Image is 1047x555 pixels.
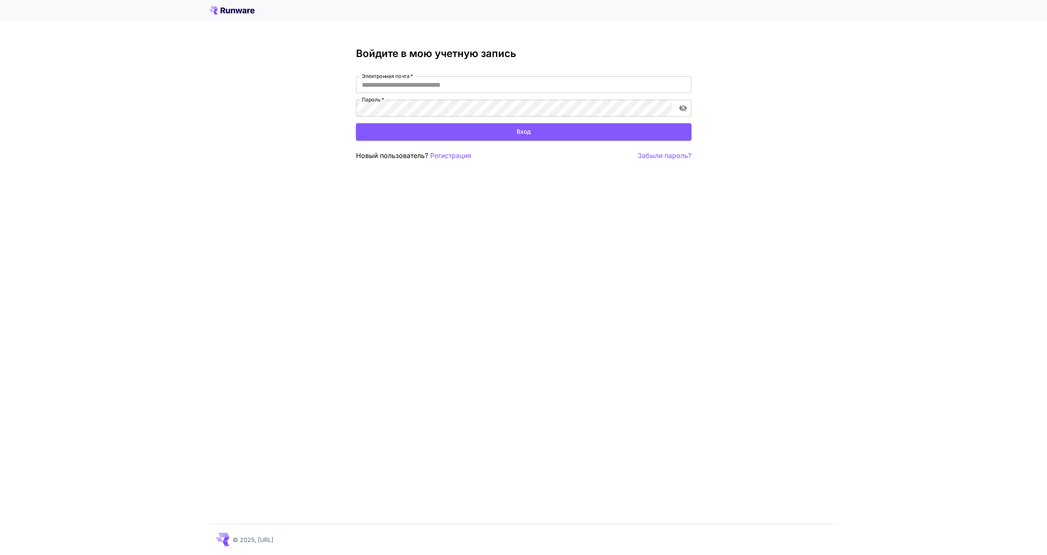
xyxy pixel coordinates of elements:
ya-tr-span: Регистрация [430,151,471,160]
button: Регистрация [430,150,471,161]
button: Забыли пароль? [638,150,691,161]
ya-tr-span: Новый пользователь? [356,151,428,160]
ya-tr-span: Электронная почта [362,73,409,79]
ya-tr-span: © 2025, [URL] [233,536,273,543]
ya-tr-span: Вход [517,127,531,137]
ya-tr-span: Забыли пароль? [638,151,691,160]
button: Вход [356,123,691,140]
ya-tr-span: Войдите в мою учетную запись [356,47,516,60]
button: переключить видимость пароля [675,101,691,116]
ya-tr-span: Пароль [362,96,380,103]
